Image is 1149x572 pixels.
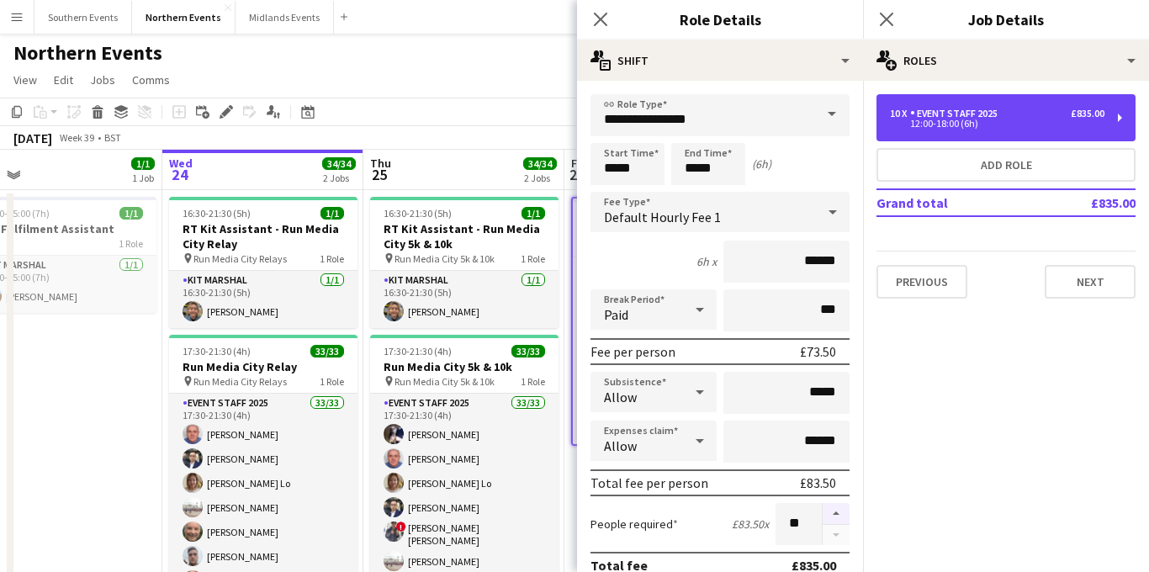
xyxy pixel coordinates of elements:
h3: RT Kit Assistant - Run Media City 5k & 10k [370,221,559,252]
a: Edit [47,69,80,91]
div: £835.00 [1071,108,1104,119]
span: 33/33 [310,345,344,357]
span: 1 Role [320,252,344,265]
a: View [7,69,44,91]
span: 26 [569,165,585,184]
h1: Northern Events [13,40,162,66]
td: £835.00 [1035,189,1136,216]
app-job-card: 12:00-18:00 (6h)10/10Ladybower SET UP Ladybower SET UP1 RoleEvent Staff 202510/1012:00-18:00 (6h)... [571,197,760,446]
span: 34/34 [322,157,356,170]
div: 2 Jobs [323,172,355,184]
div: Total fee per person [590,474,708,491]
button: Add role [876,148,1136,182]
app-card-role: Kit Marshal1/116:30-21:30 (5h)[PERSON_NAME] [169,271,357,328]
div: 2 Jobs [524,172,556,184]
span: Fri [571,156,585,171]
span: 25 [368,165,391,184]
h3: Role Details [577,8,863,30]
span: ! [396,522,406,532]
label: People required [590,516,678,532]
button: Northern Events [132,1,236,34]
button: Increase [823,503,850,525]
span: 1 Role [320,375,344,388]
span: Default Hourly Fee 1 [604,209,721,225]
h3: Run Media City Relay [169,359,357,374]
app-job-card: 16:30-21:30 (5h)1/1RT Kit Assistant - Run Media City Relay Run Media City Relays1 RoleKit Marshal... [169,197,357,328]
span: Run Media City Relays [193,375,287,388]
span: Edit [54,72,73,87]
span: Paid [604,306,628,323]
div: £73.50 [800,343,836,360]
button: Previous [876,265,967,299]
span: Week 39 [56,131,98,144]
span: 16:30-21:30 (5h) [384,207,452,220]
span: Run Media City Relays [193,252,287,265]
div: BST [104,131,121,144]
span: 1 Role [521,375,545,388]
span: Run Media City 5k & 10k [394,252,495,265]
span: 1/1 [522,207,545,220]
span: Comms [132,72,170,87]
span: Wed [169,156,193,171]
span: 33/33 [511,345,545,357]
span: 17:30-21:30 (4h) [183,345,251,357]
span: 1 Role [119,237,143,250]
a: Comms [125,69,177,91]
span: Allow [604,389,637,405]
span: 1/1 [119,207,143,220]
span: Jobs [90,72,115,87]
div: Fee per person [590,343,675,360]
td: Grand total [876,189,1035,216]
span: 1/1 [320,207,344,220]
span: 34/34 [523,157,557,170]
span: 1 Role [521,252,545,265]
div: 6h x [696,254,717,269]
button: Midlands Events [236,1,334,34]
app-card-role: Kit Marshal1/116:30-21:30 (5h)[PERSON_NAME] [370,271,559,328]
h3: Run Media City 5k & 10k [370,359,559,374]
div: 1 Job [132,172,154,184]
span: 16:30-21:30 (5h) [183,207,251,220]
div: Roles [863,40,1149,81]
span: Run Media City 5k & 10k [394,375,495,388]
h3: Job Details [863,8,1149,30]
div: 12:00-18:00 (6h) [890,119,1104,128]
button: Southern Events [34,1,132,34]
div: Event Staff 2025 [910,108,1004,119]
div: [DATE] [13,130,52,146]
span: 1/1 [131,157,155,170]
h3: RT Kit Assistant - Run Media City Relay [169,221,357,252]
span: 24 [167,165,193,184]
h3: Ladybower SET UP [573,223,758,238]
div: (6h) [752,156,771,172]
span: View [13,72,37,87]
span: Thu [370,156,391,171]
a: Jobs [83,69,122,91]
app-job-card: 16:30-21:30 (5h)1/1RT Kit Assistant - Run Media City 5k & 10k Run Media City 5k & 10k1 RoleKit Ma... [370,197,559,328]
button: Next [1045,265,1136,299]
div: £83.50 x [732,516,769,532]
div: 10 x [890,108,910,119]
span: Allow [604,437,637,454]
div: £83.50 [800,474,836,491]
div: Shift [577,40,863,81]
span: 17:30-21:30 (4h) [384,345,452,357]
app-card-role: Event Staff 202510/1012:00-18:00 (6h)[PERSON_NAME][PERSON_NAME][PERSON_NAME][PERSON_NAME][PERSON_... [573,257,758,534]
